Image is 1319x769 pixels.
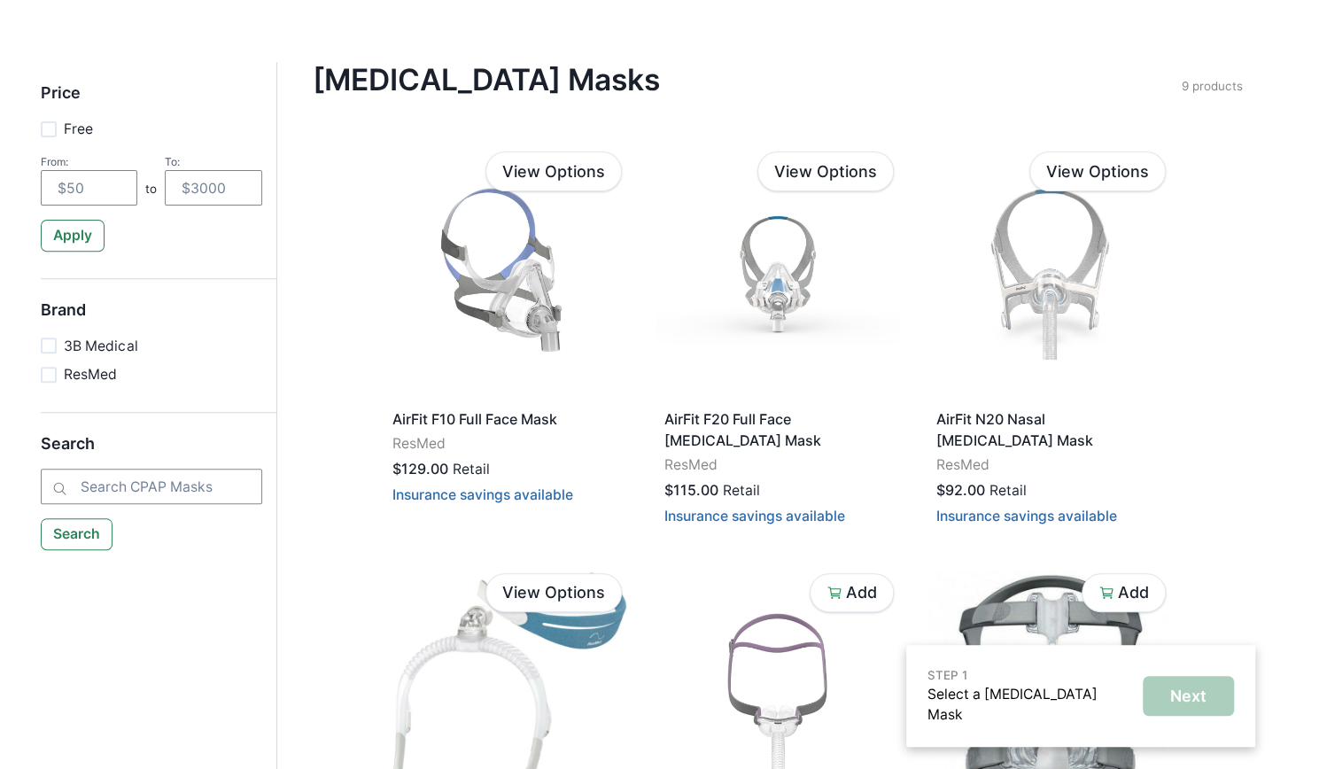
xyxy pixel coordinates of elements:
[41,83,262,119] h5: Price
[936,454,1163,476] p: ResMed
[1170,687,1206,706] p: Next
[392,486,573,503] button: Insurance savings available
[485,573,622,613] a: View Options
[664,408,891,451] p: AirFit F20 Full Face [MEDICAL_DATA] Mask
[145,180,157,206] p: to
[810,573,894,613] button: Add
[936,508,1117,524] button: Insurance savings available
[664,454,891,476] p: ResMed
[1082,573,1166,613] button: Add
[656,146,899,538] a: AirFit F20 Full Face [MEDICAL_DATA] MaskResMed$115.00RetailInsurance savings available
[936,479,985,501] p: $92.00
[313,62,1182,97] h4: [MEDICAL_DATA] Masks
[1182,77,1243,95] p: 9 products
[928,146,1171,396] img: 4pje1hkkxsob15gr7pq4alot8wd6
[392,433,619,454] p: ResMed
[165,155,262,168] div: To:
[64,119,93,140] p: Free
[41,155,138,168] div: From:
[1029,151,1166,191] a: View Options
[927,686,1098,724] a: Select a [MEDICAL_DATA] Mask
[722,480,759,501] p: Retail
[927,666,1135,684] p: STEP 1
[846,583,877,602] p: Add
[41,469,262,504] input: Search CPAP Masks
[1143,676,1234,716] button: Next
[936,408,1163,451] p: AirFit N20 Nasal [MEDICAL_DATA] Mask
[41,434,262,470] h5: Search
[989,480,1026,501] p: Retail
[392,408,619,430] p: AirFit F10 Full Face Mask
[41,300,262,336] h5: Brand
[41,518,113,550] button: Search
[757,151,894,191] a: View Options
[452,459,489,480] p: Retail
[384,146,627,396] img: h0wlwdflbxm64pna92cc932tt8ut
[64,364,117,385] p: ResMed
[664,479,718,501] p: $115.00
[41,220,105,252] button: Apply
[392,458,448,479] p: $129.00
[1118,583,1149,602] p: Add
[928,146,1171,538] a: AirFit N20 Nasal [MEDICAL_DATA] MaskResMed$92.00RetailInsurance savings available
[165,170,262,206] input: $3000
[384,146,627,517] a: AirFit F10 Full Face MaskResMed$129.00RetailInsurance savings available
[664,508,845,524] button: Insurance savings available
[485,151,622,191] a: View Options
[64,336,137,357] p: 3B Medical
[656,146,899,396] img: qluskaolc0vmb5545ivdjalrf36t
[41,170,138,206] input: $50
